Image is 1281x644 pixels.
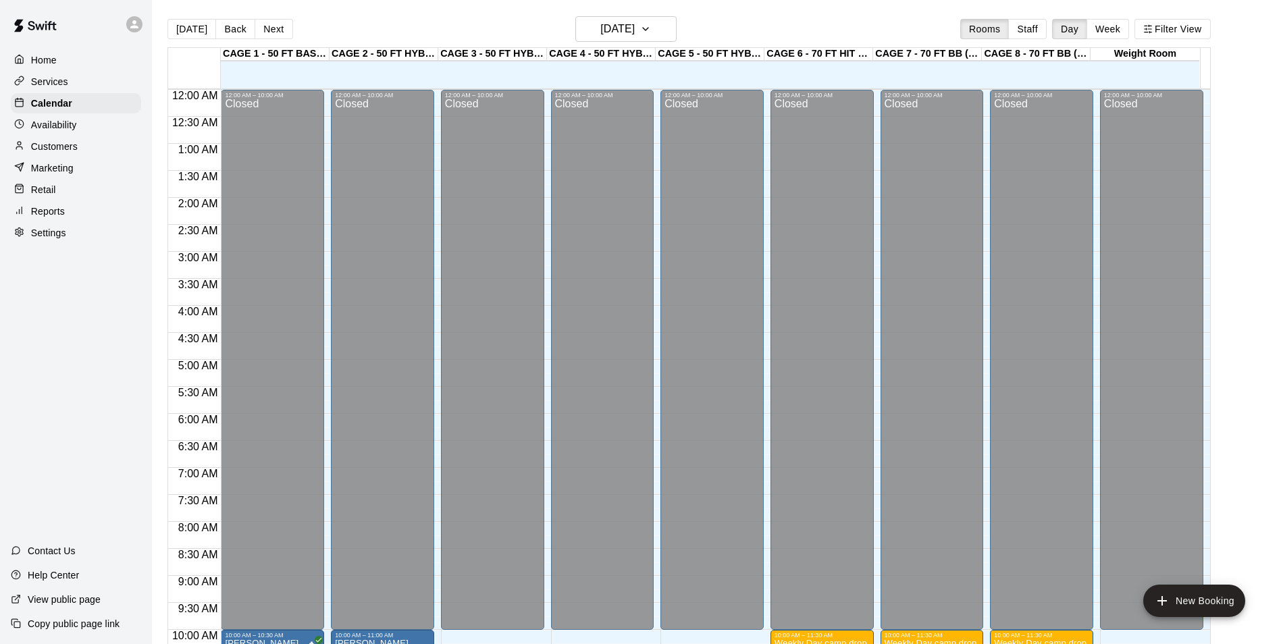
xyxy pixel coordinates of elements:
div: Closed [1104,99,1199,635]
p: Home [31,53,57,67]
div: 12:00 AM – 10:00 AM [1104,92,1199,99]
div: 12:00 AM – 10:00 AM [445,92,540,99]
div: 12:00 AM – 10:00 AM: Closed [660,90,764,630]
button: [DATE] [575,16,677,42]
a: Availability [11,115,141,135]
span: 6:00 AM [175,414,221,425]
div: CAGE 8 - 70 FT BB (w/ pitching mound) [982,48,1091,61]
span: 9:00 AM [175,576,221,587]
div: Closed [555,99,650,635]
span: 6:30 AM [175,441,221,452]
div: 12:00 AM – 10:00 AM: Closed [1100,90,1203,630]
a: Services [11,72,141,92]
div: CAGE 3 - 50 FT HYBRID BB/SB [438,48,547,61]
div: Weight Room [1091,48,1199,61]
div: 12:00 AM – 10:00 AM [664,92,760,99]
span: 7:30 AM [175,495,221,506]
a: Reports [11,201,141,221]
button: Filter View [1134,19,1210,39]
span: 2:30 AM [175,225,221,236]
div: CAGE 6 - 70 FT HIT TRAX [764,48,873,61]
div: 12:00 AM – 10:00 AM: Closed [221,90,324,630]
p: Help Center [28,568,79,582]
div: 12:00 AM – 10:00 AM: Closed [441,90,544,630]
div: 12:00 AM – 10:00 AM: Closed [331,90,434,630]
div: 10:00 AM – 11:00 AM [335,632,430,639]
div: CAGE 4 - 50 FT HYBRID BB/SB [547,48,656,61]
div: Closed [445,99,540,635]
p: Availability [31,118,77,132]
span: 7:00 AM [175,468,221,479]
p: Retail [31,183,56,196]
a: Retail [11,180,141,200]
p: Calendar [31,97,72,110]
a: Home [11,50,141,70]
p: View public page [28,593,101,606]
div: Closed [775,99,870,635]
h6: [DATE] [600,20,635,38]
a: Marketing [11,158,141,178]
div: 12:00 AM – 10:00 AM: Closed [551,90,654,630]
a: Customers [11,136,141,157]
div: CAGE 2 - 50 FT HYBRID BB/SB [330,48,438,61]
div: Closed [664,99,760,635]
div: Closed [335,99,430,635]
div: 12:00 AM – 10:00 AM [775,92,870,99]
div: 12:00 AM – 10:00 AM [994,92,1089,99]
button: Day [1052,19,1087,39]
div: 10:00 AM – 11:30 AM [775,632,870,639]
span: 2:00 AM [175,198,221,209]
span: 5:30 AM [175,387,221,398]
span: 4:00 AM [175,306,221,317]
div: 12:00 AM – 10:00 AM [885,92,980,99]
div: 12:00 AM – 10:00 AM [335,92,430,99]
div: CAGE 5 - 50 FT HYBRID SB/BB [656,48,764,61]
span: 1:30 AM [175,171,221,182]
div: 12:00 AM – 10:00 AM: Closed [990,90,1093,630]
span: 3:30 AM [175,279,221,290]
div: Closed [994,99,1089,635]
div: Closed [225,99,320,635]
p: Settings [31,226,66,240]
a: Settings [11,223,141,243]
span: 12:00 AM [169,90,221,101]
div: CAGE 7 - 70 FT BB (w/ pitching mound) [873,48,982,61]
a: Calendar [11,93,141,113]
span: 3:00 AM [175,252,221,263]
p: Reports [31,205,65,218]
span: 4:30 AM [175,333,221,344]
button: Staff [1008,19,1047,39]
p: Marketing [31,161,74,175]
span: 8:30 AM [175,549,221,560]
button: Next [255,19,292,39]
p: Customers [31,140,78,153]
div: 12:00 AM – 10:00 AM [555,92,650,99]
span: 1:00 AM [175,144,221,155]
div: 10:00 AM – 11:30 AM [994,632,1089,639]
div: 10:00 AM – 11:30 AM [885,632,980,639]
div: 12:00 AM – 10:00 AM [225,92,320,99]
span: 8:00 AM [175,522,221,533]
div: Closed [885,99,980,635]
button: Rooms [960,19,1009,39]
p: Contact Us [28,544,76,558]
div: 10:00 AM – 10:30 AM [225,632,320,639]
p: Services [31,75,68,88]
button: [DATE] [167,19,216,39]
span: 12:30 AM [169,117,221,128]
button: add [1143,585,1245,617]
span: 5:00 AM [175,360,221,371]
button: Back [215,19,255,39]
div: 12:00 AM – 10:00 AM: Closed [881,90,984,630]
div: CAGE 1 - 50 FT BASEBALL w/ Auto Feeder [221,48,330,61]
span: 10:00 AM [169,630,221,641]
